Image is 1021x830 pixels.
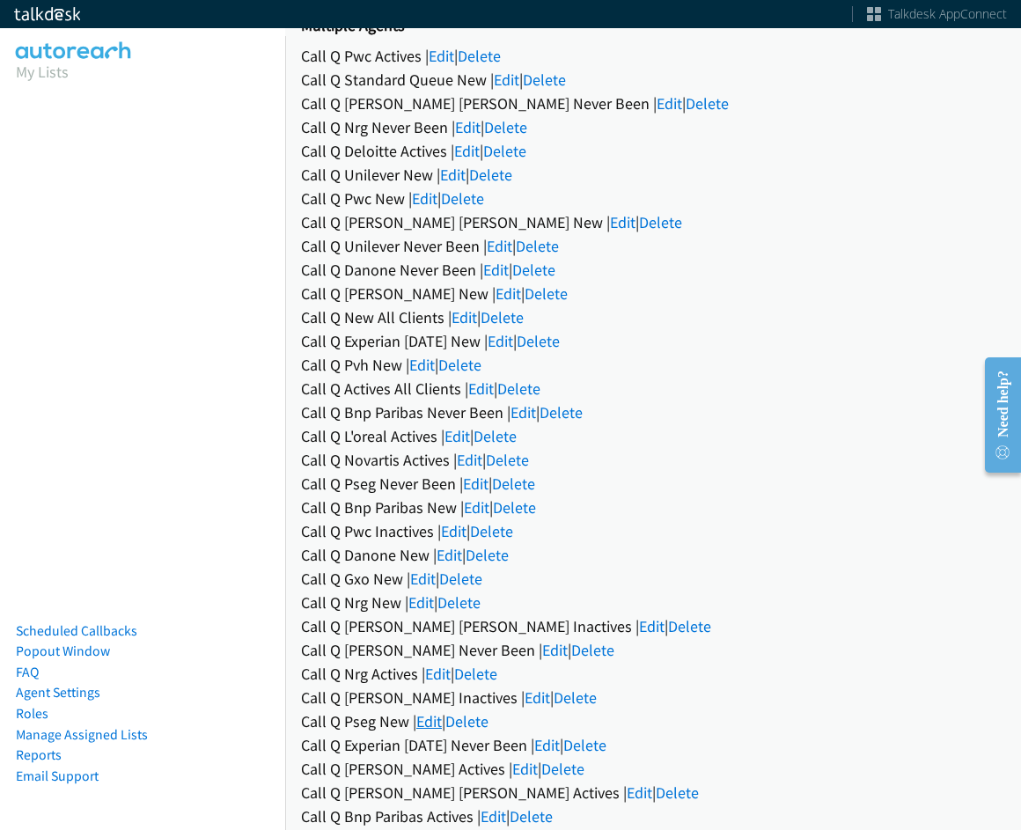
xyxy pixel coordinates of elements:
[542,640,568,660] a: Edit
[487,236,512,256] a: Edit
[639,212,682,232] a: Delete
[481,307,524,327] a: Delete
[301,496,1005,519] div: Call Q Bnp Paribas New | |
[534,735,560,755] a: Edit
[516,236,559,256] a: Delete
[16,684,100,701] a: Agent Settings
[486,450,529,470] a: Delete
[468,378,494,399] a: Edit
[301,258,1005,282] div: Call Q Danone Never Been | |
[457,450,482,470] a: Edit
[483,260,509,280] a: Edit
[464,497,489,518] a: Edit
[409,355,435,375] a: Edit
[437,592,481,613] a: Delete
[301,305,1005,329] div: Call Q New All Clients | |
[301,424,1005,448] div: Call Q L'oreal Actives | |
[410,569,436,589] a: Edit
[301,686,1005,709] div: Call Q [PERSON_NAME] Inactives | |
[301,757,1005,781] div: Call Q [PERSON_NAME] Actives | |
[510,402,536,422] a: Edit
[301,543,1005,567] div: Call Q Danone New | |
[301,804,1005,828] div: Call Q Bnp Paribas Actives | |
[455,117,481,137] a: Edit
[512,759,538,779] a: Edit
[301,44,1005,68] div: Call Q Pwc Actives | |
[488,331,513,351] a: Edit
[301,400,1005,424] div: Call Q Bnp Paribas Never Been | |
[16,643,110,659] a: Popout Window
[563,735,606,755] a: Delete
[627,782,652,803] a: Edit
[412,188,437,209] a: Edit
[440,165,466,185] a: Edit
[301,519,1005,543] div: Call Q Pwc Inactives | |
[657,93,682,114] a: Edit
[867,5,1007,23] a: Talkdesk AppConnect
[510,806,553,826] a: Delete
[301,282,1005,305] div: Call Q [PERSON_NAME] New | |
[610,212,635,232] a: Edit
[444,426,470,446] a: Edit
[301,591,1005,614] div: Call Q Nrg New | |
[512,260,555,280] a: Delete
[523,70,566,90] a: Delete
[301,662,1005,686] div: Call Q Nrg Actives | |
[639,616,665,636] a: Edit
[484,117,527,137] a: Delete
[301,709,1005,733] div: Call Q Pseg New | |
[463,474,488,494] a: Edit
[437,545,462,565] a: Edit
[301,733,1005,757] div: Call Q Experian [DATE] Never Been | |
[441,521,466,541] a: Edit
[301,567,1005,591] div: Call Q Gxo New | |
[301,210,1005,234] div: Call Q [PERSON_NAME] [PERSON_NAME] New | |
[301,377,1005,400] div: Call Q Actives All Clients | |
[301,92,1005,115] div: Call Q [PERSON_NAME] [PERSON_NAME] Never Been | |
[668,616,711,636] a: Delete
[301,187,1005,210] div: Call Q Pwc New | |
[429,46,454,66] a: Edit
[16,726,148,743] a: Manage Assigned Lists
[541,759,584,779] a: Delete
[517,331,560,351] a: Delete
[425,664,451,684] a: Edit
[301,472,1005,496] div: Call Q Pseg Never Been | |
[554,687,597,708] a: Delete
[416,711,442,731] a: Edit
[493,497,536,518] a: Delete
[656,782,699,803] a: Delete
[469,165,512,185] a: Delete
[16,664,39,680] a: FAQ
[16,768,99,784] a: Email Support
[301,448,1005,472] div: Call Q Novartis Actives | |
[525,687,550,708] a: Edit
[16,622,137,639] a: Scheduled Callbacks
[481,806,506,826] a: Edit
[408,592,434,613] a: Edit
[470,521,513,541] a: Delete
[438,355,481,375] a: Delete
[301,329,1005,353] div: Call Q Experian [DATE] New | |
[301,68,1005,92] div: Call Q Standard Queue New | |
[439,569,482,589] a: Delete
[301,234,1005,258] div: Call Q Unilever Never Been | |
[540,402,583,422] a: Delete
[496,283,521,304] a: Edit
[301,163,1005,187] div: Call Q Unilever New | |
[474,426,517,446] a: Delete
[301,614,1005,638] div: Call Q [PERSON_NAME] [PERSON_NAME] Inactives | |
[454,664,497,684] a: Delete
[571,640,614,660] a: Delete
[445,711,488,731] a: Delete
[454,141,480,161] a: Edit
[525,283,568,304] a: Delete
[301,139,1005,163] div: Call Q Deloitte Actives | |
[686,93,729,114] a: Delete
[301,353,1005,377] div: Call Q Pvh New | |
[301,781,1005,804] div: Call Q [PERSON_NAME] [PERSON_NAME] Actives | |
[970,345,1021,485] iframe: Resource Center
[441,188,484,209] a: Delete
